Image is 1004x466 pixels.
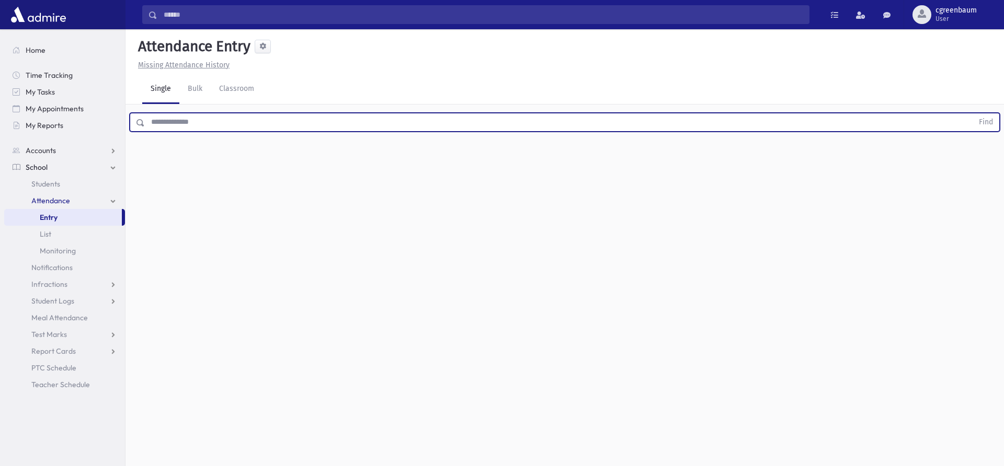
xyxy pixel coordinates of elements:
span: Teacher Schedule [31,380,90,389]
a: Entry [4,209,122,226]
span: PTC Schedule [31,363,76,372]
a: My Reports [4,117,125,134]
span: Accounts [26,146,56,155]
a: PTC Schedule [4,359,125,376]
img: AdmirePro [8,4,69,25]
span: cgreenbaum [935,6,977,15]
span: Notifications [31,263,73,272]
span: My Reports [26,121,63,130]
u: Missing Attendance History [138,61,230,69]
span: My Appointments [26,104,84,113]
a: Home [4,42,125,59]
span: Report Cards [31,346,76,356]
span: List [40,229,51,239]
a: School [4,159,125,176]
span: Entry [40,213,58,222]
a: Accounts [4,142,125,159]
a: Student Logs [4,293,125,309]
span: Meal Attendance [31,313,88,322]
span: School [26,162,48,172]
a: My Appointments [4,100,125,117]
a: Time Tracking [4,67,125,84]
a: Classroom [211,75,263,104]
span: Student Logs [31,296,74,306]
span: Infractions [31,279,67,289]
a: Attendance [4,192,125,209]
a: Test Marks [4,326,125,343]
a: Students [4,176,125,192]
span: My Tasks [26,87,55,97]
h5: Attendance Entry [134,38,250,55]
span: Home [26,45,45,55]
a: Notifications [4,259,125,276]
a: Missing Attendance History [134,61,230,69]
a: Bulk [179,75,211,104]
a: My Tasks [4,84,125,100]
span: Time Tracking [26,71,73,80]
a: List [4,226,125,242]
a: Single [142,75,179,104]
span: User [935,15,977,23]
a: Teacher Schedule [4,376,125,393]
span: Test Marks [31,330,67,339]
a: Infractions [4,276,125,293]
span: Monitoring [40,246,76,255]
input: Search [157,5,809,24]
a: Meal Attendance [4,309,125,326]
button: Find [973,113,999,131]
a: Monitoring [4,242,125,259]
span: Attendance [31,196,70,205]
a: Report Cards [4,343,125,359]
span: Students [31,179,60,189]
